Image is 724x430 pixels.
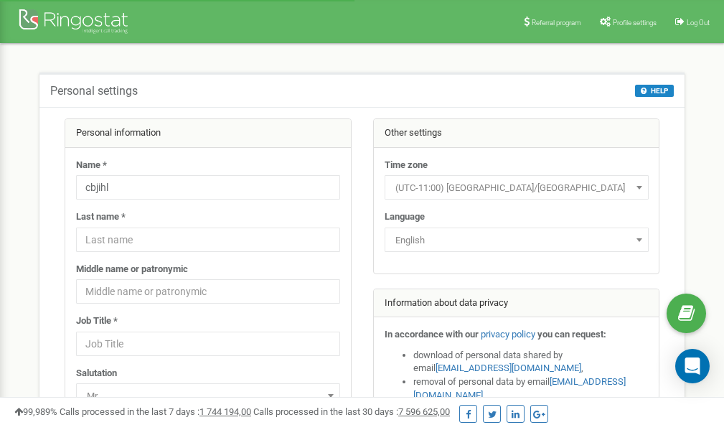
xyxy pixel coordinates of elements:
div: Other settings [374,119,659,148]
label: Time zone [385,159,428,172]
span: Calls processed in the last 7 days : [60,406,251,417]
input: Name [76,175,340,200]
label: Name * [76,159,107,172]
label: Middle name or patronymic [76,263,188,276]
a: [EMAIL_ADDRESS][DOMAIN_NAME] [436,363,581,373]
h5: Personal settings [50,85,138,98]
li: removal of personal data by email , [413,375,649,402]
span: English [390,230,644,251]
button: HELP [635,85,674,97]
span: (UTC-11:00) Pacific/Midway [390,178,644,198]
strong: you can request: [537,329,606,340]
label: Language [385,210,425,224]
span: (UTC-11:00) Pacific/Midway [385,175,649,200]
span: Calls processed in the last 30 days : [253,406,450,417]
span: English [385,228,649,252]
span: 99,989% [14,406,57,417]
a: privacy policy [481,329,535,340]
span: Log Out [687,19,710,27]
u: 7 596 625,00 [398,406,450,417]
input: Last name [76,228,340,252]
input: Job Title [76,332,340,356]
div: Information about data privacy [374,289,659,318]
u: 1 744 194,00 [199,406,251,417]
li: download of personal data shared by email , [413,349,649,375]
input: Middle name or patronymic [76,279,340,304]
span: Mr. [81,386,335,406]
label: Job Title * [76,314,118,328]
label: Salutation [76,367,117,380]
span: Mr. [76,383,340,408]
div: Open Intercom Messenger [675,349,710,383]
span: Referral program [532,19,581,27]
strong: In accordance with our [385,329,479,340]
label: Last name * [76,210,126,224]
div: Personal information [65,119,351,148]
span: Profile settings [613,19,657,27]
